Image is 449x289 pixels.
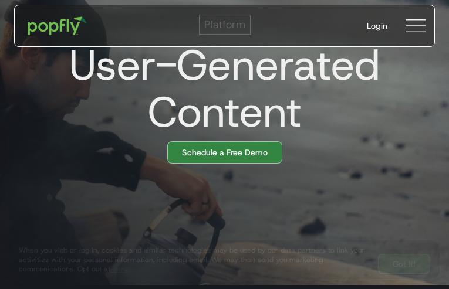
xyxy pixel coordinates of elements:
a: here [110,264,125,274]
a: Got It! [378,254,430,274]
a: Schedule a Free Demo [167,141,282,164]
div: When you visit or log in, cookies and similar technologies may be used by our data partners to li... [19,246,369,274]
a: home [19,8,95,43]
h1: User-Generated Content [5,42,435,135]
div: Login [367,20,387,32]
a: Login [357,11,397,41]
